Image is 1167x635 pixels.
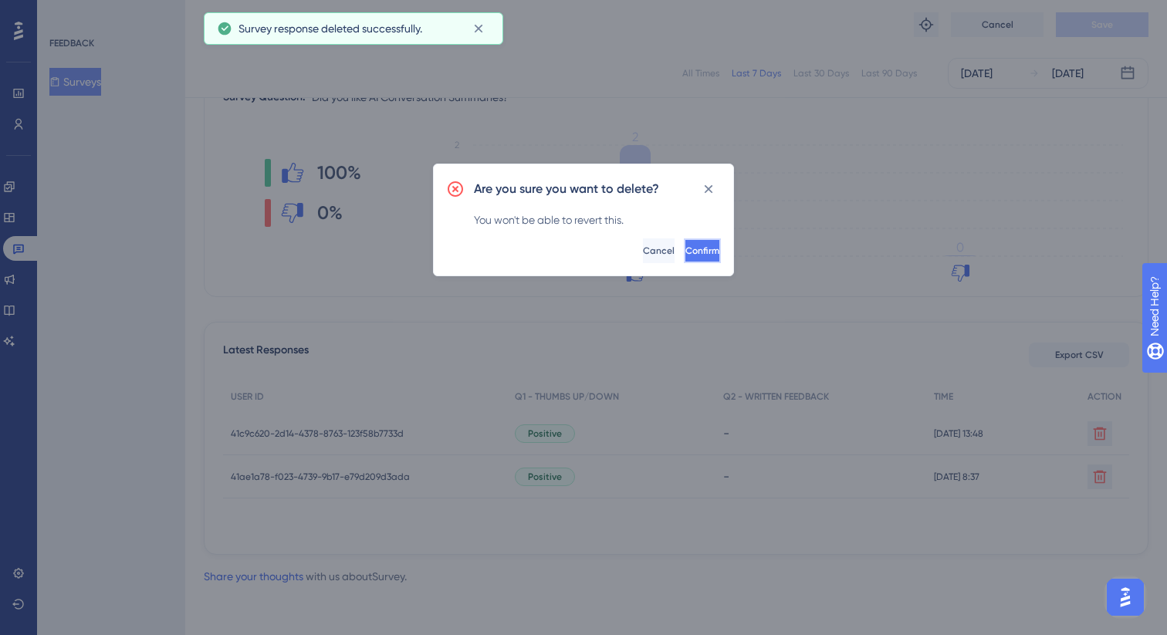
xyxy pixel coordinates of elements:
[36,4,96,22] span: Need Help?
[685,245,719,257] span: Confirm
[474,180,659,198] h2: Are you sure you want to delete?
[643,245,675,257] span: Cancel
[238,19,422,38] span: Survey response deleted successfully.
[474,211,721,229] div: You won't be able to revert this.
[1102,574,1148,620] iframe: UserGuiding AI Assistant Launcher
